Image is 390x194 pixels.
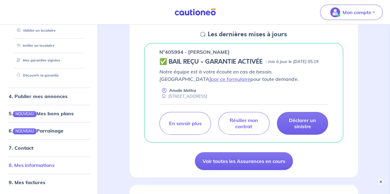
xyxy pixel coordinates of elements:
[14,43,54,48] a: Inviter un locataire
[10,70,88,81] div: Découvrir la garantie
[9,162,55,168] a: 8. Mes informations
[10,41,88,51] div: Inviter un locataire
[2,107,95,120] div: 5.NOUVEAUMes bons plans
[2,125,95,137] div: 6.NOUVEAUParrainage
[2,90,95,102] div: 4. Publier mes annonces
[159,93,207,99] div: [STREET_ADDRESS]
[211,76,250,82] a: par ce formulaire
[14,73,59,77] a: Découvrir la garantie
[226,117,262,129] p: Résilier mon contrat
[159,112,211,135] a: En savoir plus
[285,117,320,129] p: Déclarer un sinistre
[169,120,201,126] p: En savoir plus
[169,88,196,93] p: Amelie Mettra
[14,58,60,62] a: Mes garanties signées
[10,26,88,36] div: Valider un locataire
[159,58,328,65] div: state: CONTRACT-VALIDATED, Context: ,MAYBE-CERTIFICATE,,LESSOR-DOCUMENTS,IS-ODEALIM
[343,9,371,16] p: Mon compte
[277,112,328,135] a: Déclarer un sinistre
[159,58,263,65] h5: ✅ BAIL REÇU - GARANTIE ACTIVÉE
[9,110,74,117] a: 5.NOUVEAUMes bons plans
[14,28,55,33] a: Valider un locataire
[9,93,68,99] a: 4. Publier mes annonces
[9,145,33,151] a: 7. Contact
[378,179,384,185] button: ×
[159,48,230,56] p: n°405994 - [PERSON_NAME]
[172,8,218,16] img: Cautioneo
[208,31,287,38] h5: Les dernières mises à jours
[320,5,383,20] button: illu_account_valid_menu.svgMon compte
[9,128,64,134] a: 6.NOUVEAUParrainage
[2,142,95,154] div: 7. Contact
[2,159,95,171] div: 8. Mes informations
[10,55,88,65] div: Mes garanties signées
[218,112,269,135] a: Résilier mon contrat
[330,7,340,17] img: illu_account_valid_menu.svg
[195,152,293,170] a: Voir toutes les Assurances en cours
[159,68,328,83] p: Notre équipe est à votre écoute en cas de besoin. [GEOGRAPHIC_DATA] pour toute demande.
[265,59,318,65] p: - mis à jour le [DATE] 05:19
